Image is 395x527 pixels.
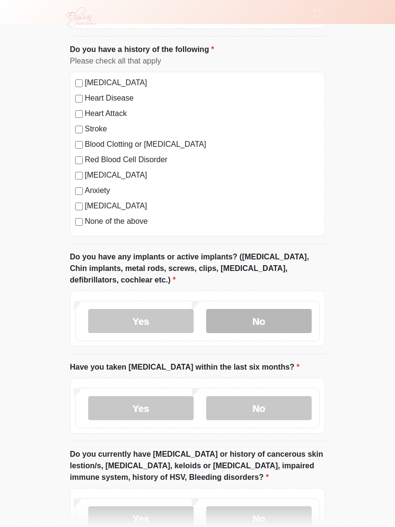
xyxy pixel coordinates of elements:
[85,216,320,227] label: None of the above
[88,309,194,333] label: Yes
[85,169,320,181] label: [MEDICAL_DATA]
[75,187,83,195] input: Anxiety
[60,7,101,27] img: Elysian Aesthetics Logo
[85,123,320,135] label: Stroke
[85,154,320,166] label: Red Blood Cell Disorder
[70,449,325,483] label: Do you currently have [MEDICAL_DATA] or history of cancerous skin lestion/s, [MEDICAL_DATA], kelo...
[85,77,320,89] label: [MEDICAL_DATA]
[85,185,320,196] label: Anxiety
[85,92,320,104] label: Heart Disease
[70,55,325,67] div: Please check all that apply
[206,396,312,420] label: No
[206,309,312,333] label: No
[75,141,83,149] input: Blood Clotting or [MEDICAL_DATA]
[88,396,194,420] label: Yes
[75,126,83,133] input: Stroke
[75,203,83,210] input: [MEDICAL_DATA]
[75,218,83,226] input: None of the above
[70,251,325,286] label: Do you have any implants or active implants? ([MEDICAL_DATA], Chin implants, metal rods, screws, ...
[70,44,214,55] label: Do you have a history of the following
[85,200,320,212] label: [MEDICAL_DATA]
[75,95,83,103] input: Heart Disease
[75,110,83,118] input: Heart Attack
[75,79,83,87] input: [MEDICAL_DATA]
[85,108,320,119] label: Heart Attack
[75,172,83,180] input: [MEDICAL_DATA]
[75,156,83,164] input: Red Blood Cell Disorder
[70,361,300,373] label: Have you taken [MEDICAL_DATA] within the last six months?
[85,139,320,150] label: Blood Clotting or [MEDICAL_DATA]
